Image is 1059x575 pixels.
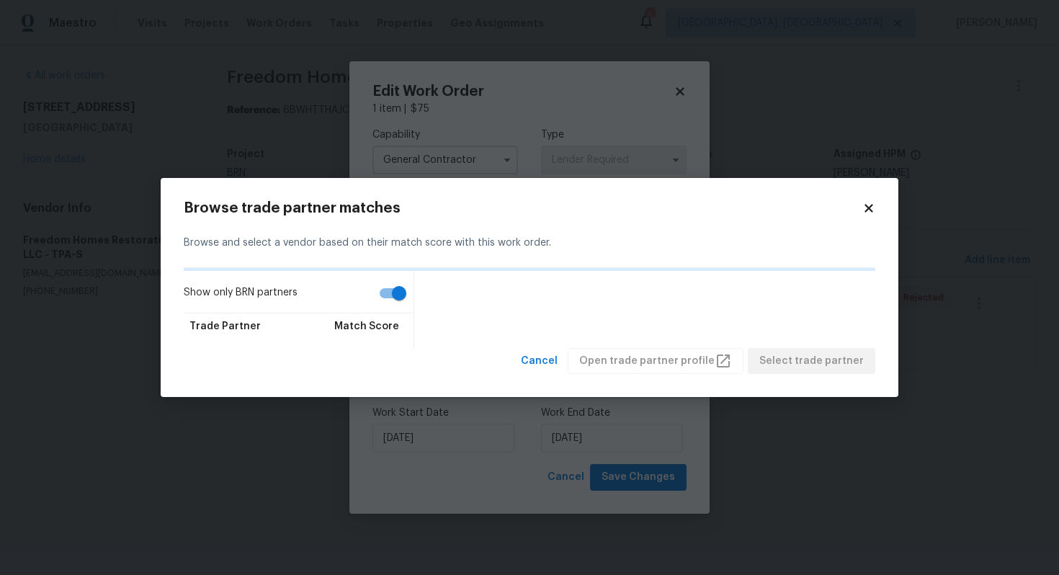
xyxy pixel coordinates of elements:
span: Show only BRN partners [184,285,298,300]
span: Match Score [334,319,399,334]
span: Trade Partner [189,319,261,334]
div: Browse and select a vendor based on their match score with this work order. [184,218,875,268]
button: Cancel [515,348,563,375]
span: Cancel [521,352,558,370]
h2: Browse trade partner matches [184,201,862,215]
